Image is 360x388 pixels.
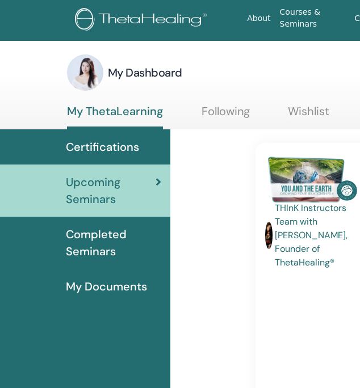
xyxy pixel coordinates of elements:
a: Courses & Seminars [275,2,350,35]
a: About [242,8,275,29]
h3: My Dashboard [108,65,182,81]
a: Wishlist [288,104,329,126]
img: default.jpg [265,222,273,249]
a: My ThetaLearning [67,104,163,129]
span: Upcoming Seminars [66,174,156,208]
a: THInK Instructors Team with [PERSON_NAME], Founder of ThetaHealing® [275,201,357,269]
img: You and the Earth Instructors [265,154,357,205]
img: default.jpg [67,54,103,91]
span: Completed Seminars [66,226,161,260]
a: Following [202,104,250,126]
img: logo.png [75,8,211,33]
span: My Documents [66,278,147,295]
span: Certifications [66,138,139,155]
